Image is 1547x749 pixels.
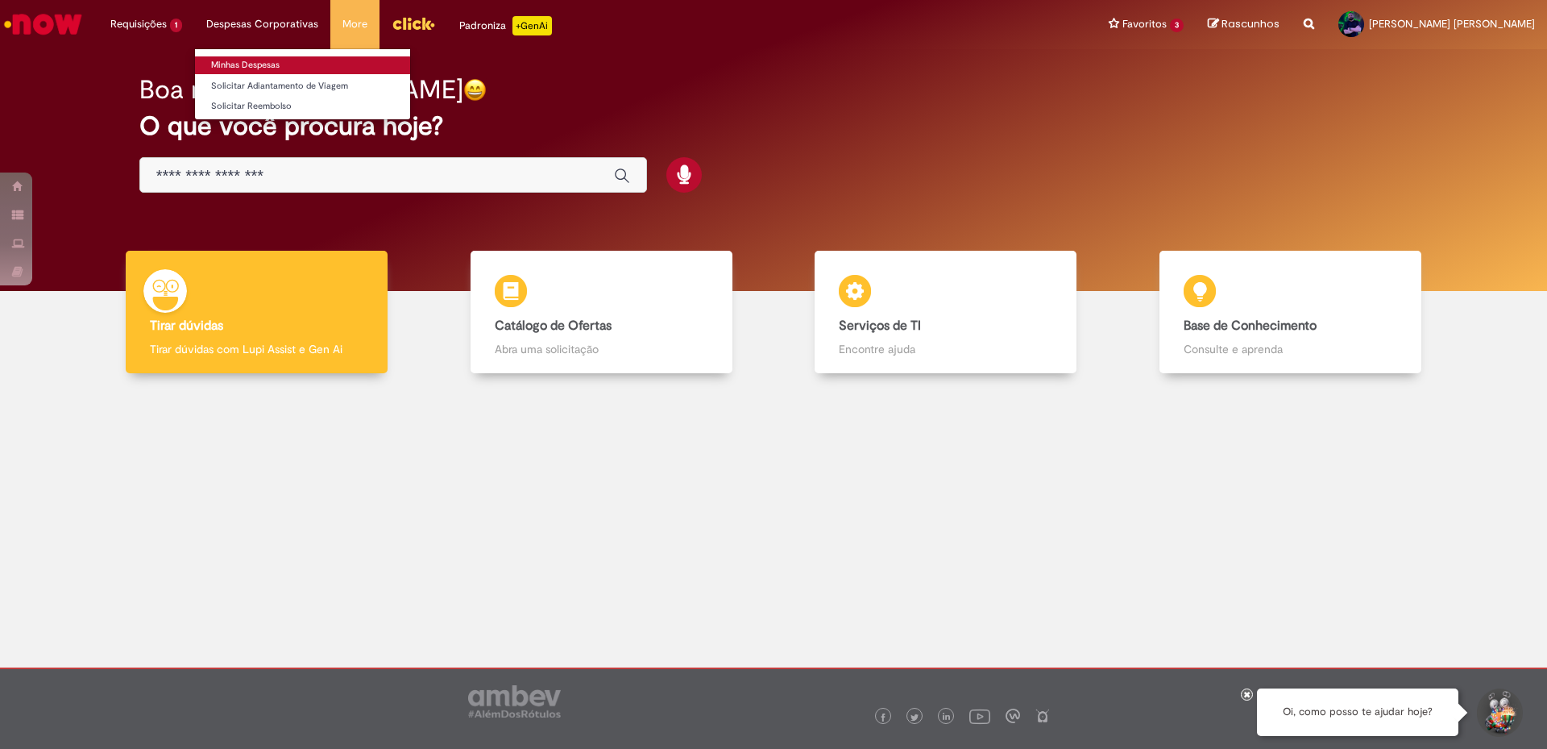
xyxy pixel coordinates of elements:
span: Requisições [110,16,167,32]
b: Serviços de TI [839,318,921,334]
h2: Boa noite, [PERSON_NAME] [139,76,463,104]
img: logo_footer_ambev_rotulo_gray.png [468,685,561,718]
img: logo_footer_linkedin.png [943,713,951,722]
p: Abra uma solicitação [495,341,708,357]
p: Encontre ajuda [839,341,1052,357]
a: Catálogo de Ofertas Abra uma solicitação [429,251,774,374]
b: Base de Conhecimento [1184,318,1317,334]
a: Minhas Despesas [195,56,410,74]
span: More [342,16,367,32]
span: [PERSON_NAME] [PERSON_NAME] [1369,17,1535,31]
img: logo_footer_facebook.png [879,714,887,722]
span: Rascunhos [1221,16,1279,31]
button: Iniciar Conversa de Suporte [1474,689,1523,737]
a: Base de Conhecimento Consulte e aprenda [1118,251,1463,374]
b: Catálogo de Ofertas [495,318,612,334]
div: Padroniza [459,16,552,35]
a: Serviços de TI Encontre ajuda [773,251,1118,374]
span: 3 [1170,19,1184,32]
p: Consulte e aprenda [1184,341,1397,357]
img: click_logo_yellow_360x200.png [392,11,435,35]
div: Oi, como posso te ajudar hoje? [1257,689,1458,736]
b: Tirar dúvidas [150,318,223,334]
img: logo_footer_naosei.png [1035,709,1050,723]
ul: Despesas Corporativas [194,48,411,120]
img: logo_footer_twitter.png [910,714,919,722]
a: Tirar dúvidas Tirar dúvidas com Lupi Assist e Gen Ai [85,251,429,374]
a: Solicitar Adiantamento de Viagem [195,77,410,95]
span: 1 [170,19,182,32]
p: +GenAi [512,16,552,35]
h2: O que você procura hoje? [139,112,1408,140]
img: logo_footer_youtube.png [969,705,990,726]
a: Rascunhos [1208,17,1279,32]
p: Tirar dúvidas com Lupi Assist e Gen Ai [150,341,363,357]
img: happy-face.png [463,78,487,102]
span: Despesas Corporativas [206,16,318,32]
span: Favoritos [1122,16,1167,32]
img: logo_footer_workplace.png [1006,709,1020,723]
img: ServiceNow [2,8,85,40]
a: Solicitar Reembolso [195,98,410,115]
